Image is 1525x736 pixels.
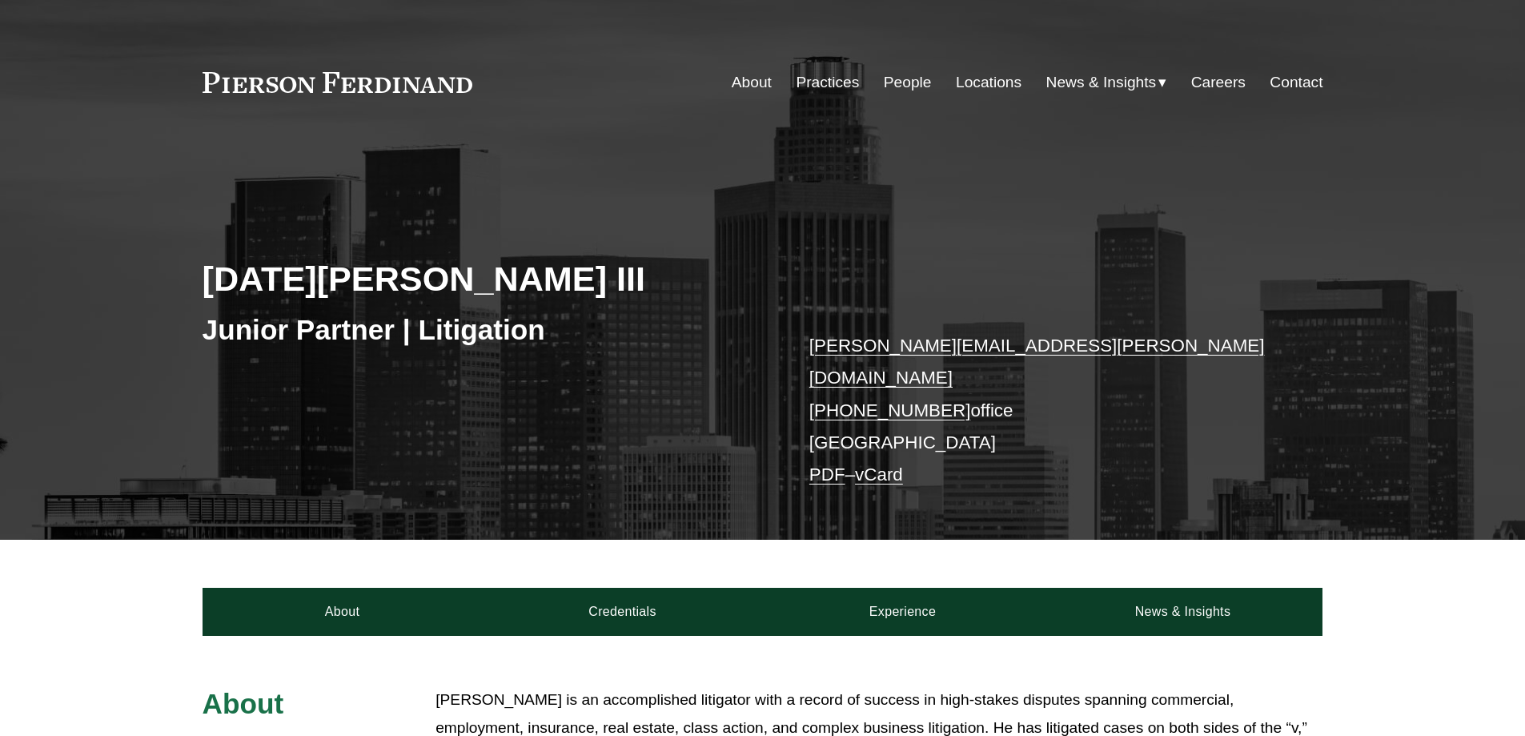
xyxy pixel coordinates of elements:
span: About [203,688,284,719]
a: Experience [763,588,1043,636]
a: About [203,588,483,636]
a: PDF [809,465,845,485]
a: folder dropdown [1046,67,1167,98]
a: Credentials [483,588,763,636]
a: Locations [956,67,1021,98]
a: People [884,67,932,98]
a: vCard [855,465,903,485]
a: About [732,67,772,98]
p: office [GEOGRAPHIC_DATA] – [809,330,1276,492]
a: [PHONE_NUMBER] [809,400,971,420]
h3: Junior Partner | Litigation [203,312,763,348]
a: News & Insights [1042,588,1322,636]
a: Contact [1270,67,1322,98]
a: Practices [796,67,859,98]
a: [PERSON_NAME][EMAIL_ADDRESS][PERSON_NAME][DOMAIN_NAME] [809,336,1265,388]
a: Careers [1191,67,1246,98]
h2: [DATE][PERSON_NAME] III [203,258,763,300]
span: News & Insights [1046,69,1157,97]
